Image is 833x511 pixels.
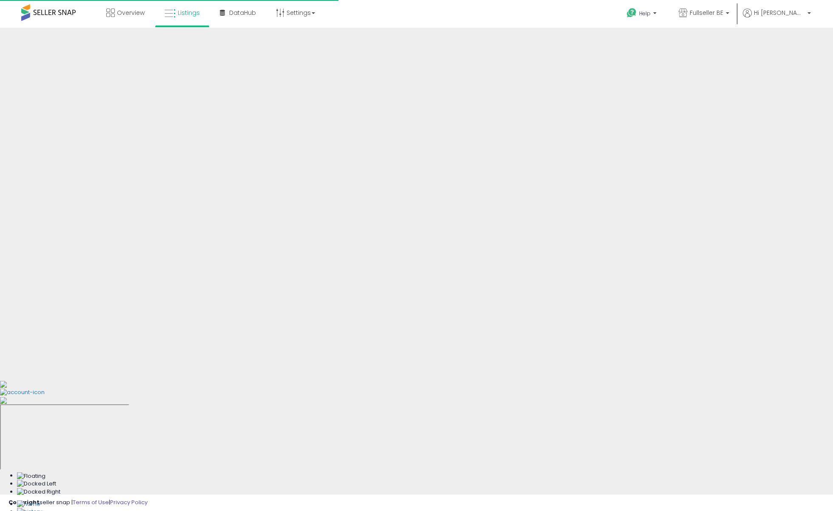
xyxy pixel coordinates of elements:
a: Help [620,1,665,28]
span: Overview [117,9,145,17]
i: Get Help [626,8,637,18]
span: Fullseller BE [690,9,723,17]
a: Hi [PERSON_NAME] [743,9,811,28]
img: Home [17,500,40,508]
span: DataHub [229,9,256,17]
img: Floating [17,472,45,480]
span: Hi [PERSON_NAME] [754,9,805,17]
span: Listings [178,9,200,17]
img: Docked Right [17,488,60,496]
img: Docked Left [17,480,56,488]
span: Help [639,10,651,17]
